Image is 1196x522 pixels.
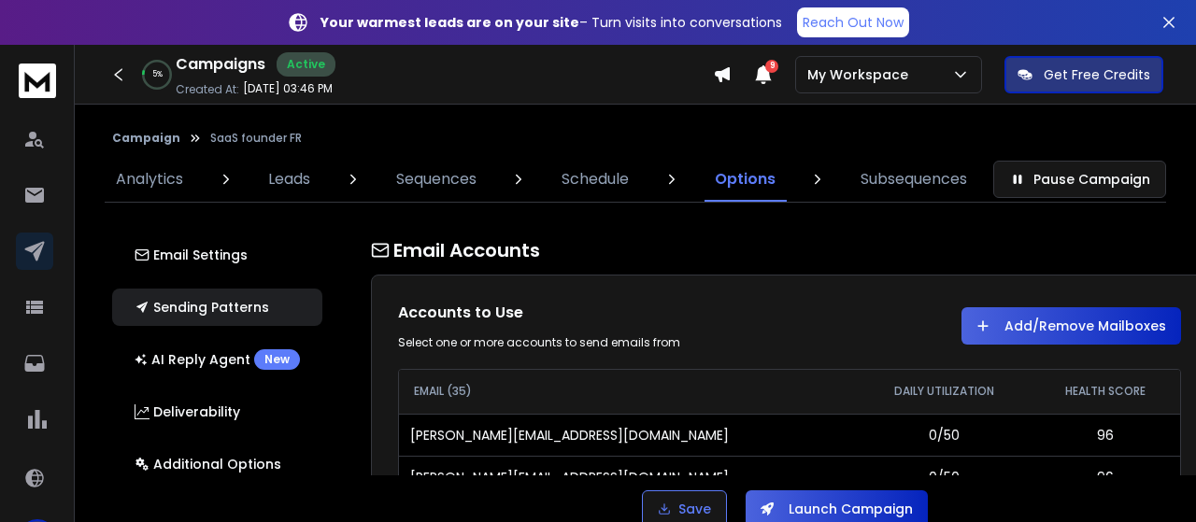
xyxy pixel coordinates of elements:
[550,157,640,202] a: Schedule
[715,168,776,190] p: Options
[243,81,333,96] p: [DATE] 03:46 PM
[320,13,782,32] p: – Turn visits into conversations
[1032,457,1180,499] td: 96
[562,168,629,190] p: Schedule
[268,168,310,190] p: Leads
[257,157,321,202] a: Leads
[861,168,967,190] p: Subsequences
[112,289,322,326] button: Sending Patterns
[112,393,322,430] button: Deliverability
[385,157,488,202] a: Sequences
[112,236,322,274] button: Email Settings
[112,341,322,378] button: AI Reply AgentNew
[135,298,269,317] p: Sending Patterns
[176,53,265,76] h1: Campaigns
[135,349,300,370] p: AI Reply Agent
[1032,415,1180,457] td: 96
[396,168,477,190] p: Sequences
[410,426,729,444] p: [PERSON_NAME][EMAIL_ADDRESS][DOMAIN_NAME]
[1032,370,1180,415] th: HEALTH SCORE
[807,65,916,84] p: My Workspace
[135,246,248,264] p: Email Settings
[135,402,240,421] p: Deliverability
[765,60,778,73] span: 9
[410,468,729,487] p: [PERSON_NAME][EMAIL_ADDRESS][DOMAIN_NAME]
[857,370,1032,415] th: DAILY UTILIZATION
[398,335,771,350] div: Select one or more accounts to send emails from
[277,52,335,77] div: Active
[112,131,180,146] button: Campaign
[1004,56,1163,93] button: Get Free Credits
[1044,65,1150,84] p: Get Free Credits
[803,13,904,32] p: Reach Out Now
[993,161,1166,198] button: Pause Campaign
[849,157,978,202] a: Subsequences
[116,168,183,190] p: Analytics
[320,13,579,32] strong: Your warmest leads are on your site
[210,131,302,146] p: SaaS founder FR
[254,349,300,370] div: New
[857,415,1032,457] td: 0/50
[399,370,858,415] th: EMAIL (35)
[704,157,787,202] a: Options
[105,157,194,202] a: Analytics
[398,302,771,324] h1: Accounts to Use
[176,82,239,97] p: Created At:
[112,445,322,483] button: Additional Options
[19,63,56,98] img: logo
[857,457,1032,499] td: 0/50
[135,455,281,473] p: Additional Options
[961,307,1181,345] button: Add/Remove Mailboxes
[152,69,163,80] p: 5 %
[797,7,909,37] a: Reach Out Now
